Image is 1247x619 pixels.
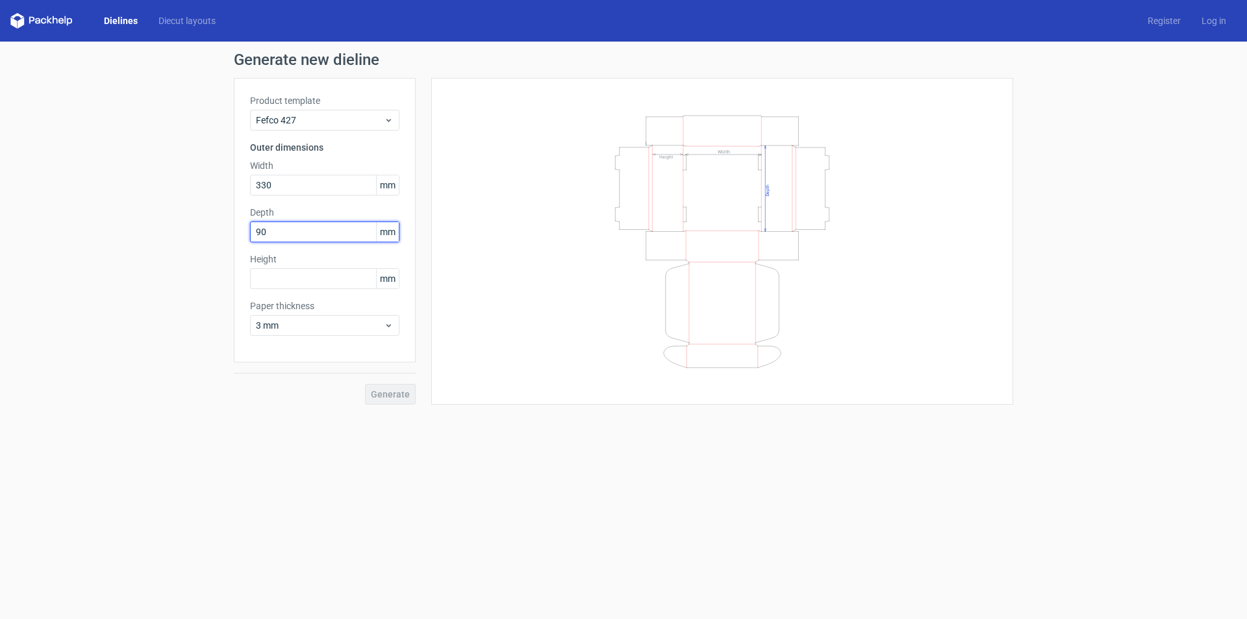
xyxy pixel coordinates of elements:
a: Register [1137,14,1191,27]
text: Width [718,148,730,154]
label: Product template [250,94,399,107]
span: mm [376,269,399,288]
a: Log in [1191,14,1237,27]
h1: Generate new dieline [234,52,1013,68]
label: Width [250,159,399,172]
h3: Outer dimensions [250,141,399,154]
text: Depth [765,184,770,196]
a: Diecut layouts [148,14,226,27]
a: Dielines [94,14,148,27]
label: Depth [250,206,399,219]
span: Fefco 427 [256,114,384,127]
span: mm [376,175,399,195]
label: Height [250,253,399,266]
text: Height [659,154,673,159]
label: Paper thickness [250,299,399,312]
span: 3 mm [256,319,384,332]
span: mm [376,222,399,242]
